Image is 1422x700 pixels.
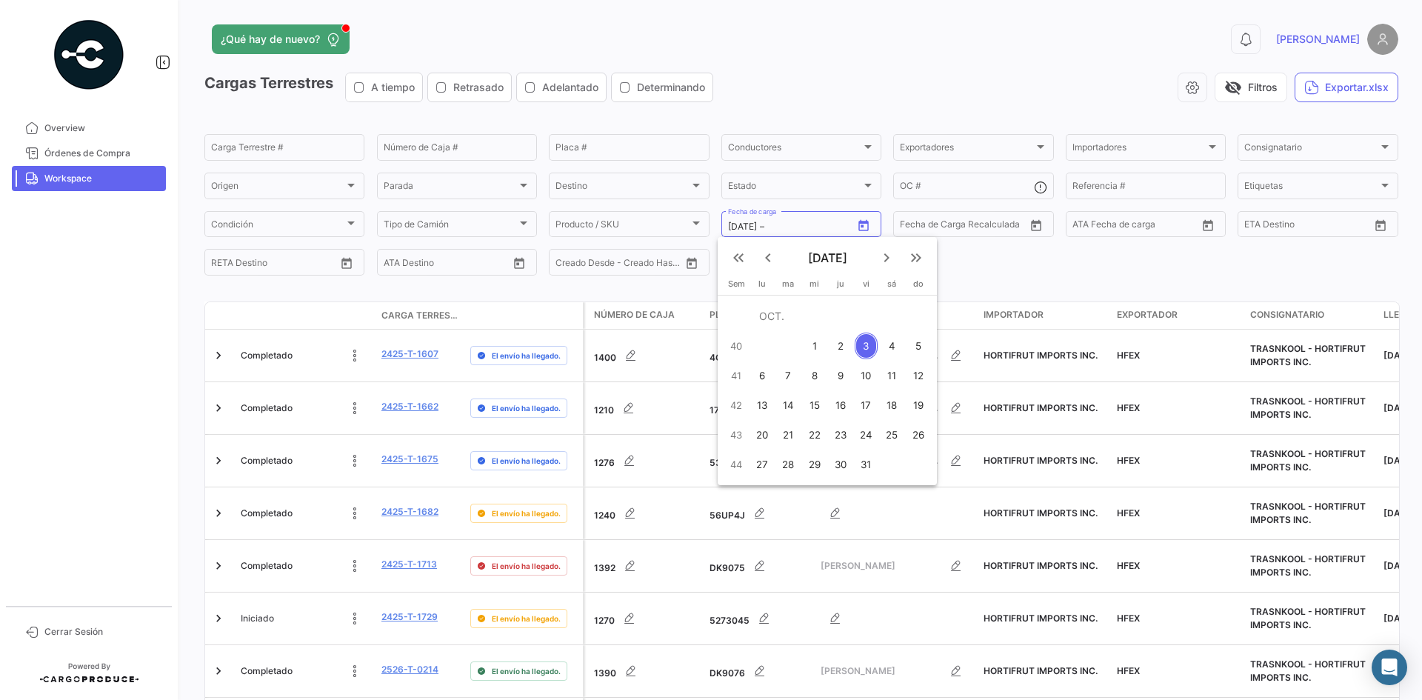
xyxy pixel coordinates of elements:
[837,279,844,289] span: ju
[829,333,852,359] div: 2
[749,301,931,331] td: OCT.
[724,450,749,479] td: 44
[749,420,775,450] button: 20 de octubre de 2025
[907,333,930,359] div: 5
[803,392,827,419] div: 15
[855,362,878,389] div: 10
[1372,650,1407,685] div: Abrir Intercom Messenger
[887,279,896,289] span: sá
[907,392,930,419] div: 19
[775,361,801,390] button: 7 de octubre de 2025
[750,421,773,448] div: 20
[827,450,853,479] button: 30 de octubre de 2025
[879,361,905,390] button: 11 de octubre de 2025
[853,361,879,390] button: 10 de octubre de 2025
[783,250,872,265] span: [DATE]
[803,451,827,478] div: 29
[803,362,827,389] div: 8
[855,392,878,419] div: 17
[775,450,801,479] button: 28 de octubre de 2025
[880,362,904,389] div: 11
[749,361,775,390] button: 6 de octubre de 2025
[880,421,904,448] div: 25
[724,279,749,295] th: Sem
[750,451,773,478] div: 27
[913,279,924,289] span: do
[724,390,749,420] td: 42
[907,421,930,448] div: 26
[730,249,747,267] mat-icon: keyboard_double_arrow_left
[803,333,827,359] div: 1
[827,331,853,361] button: 2 de octubre de 2025
[829,362,852,389] div: 9
[750,362,773,389] div: 6
[801,361,827,390] button: 8 de octubre de 2025
[724,331,749,361] td: 40
[905,331,932,361] button: 5 de octubre de 2025
[782,279,794,289] span: ma
[878,249,895,267] mat-icon: keyboard_arrow_right
[749,390,775,420] button: 13 de octubre de 2025
[810,279,819,289] span: mi
[776,362,800,389] div: 7
[776,421,800,448] div: 21
[775,420,801,450] button: 21 de octubre de 2025
[880,333,904,359] div: 4
[905,390,932,420] button: 19 de octubre de 2025
[801,420,827,450] button: 22 de octubre de 2025
[759,249,777,267] mat-icon: keyboard_arrow_left
[750,392,773,419] div: 13
[855,333,878,359] div: 3
[880,392,904,419] div: 18
[905,420,932,450] button: 26 de octubre de 2025
[829,421,852,448] div: 23
[775,390,801,420] button: 14 de octubre de 2025
[827,361,853,390] button: 9 de octubre de 2025
[853,420,879,450] button: 24 de octubre de 2025
[853,390,879,420] button: 17 de octubre de 2025
[879,390,905,420] button: 18 de octubre de 2025
[829,451,852,478] div: 30
[827,420,853,450] button: 23 de octubre de 2025
[829,392,852,419] div: 16
[801,450,827,479] button: 29 de octubre de 2025
[724,420,749,450] td: 43
[907,249,925,267] mat-icon: keyboard_double_arrow_right
[853,450,879,479] button: 31 de octubre de 2025
[827,390,853,420] button: 16 de octubre de 2025
[801,331,827,361] button: 1 de octubre de 2025
[776,451,800,478] div: 28
[724,361,749,390] td: 41
[776,392,800,419] div: 14
[879,331,905,361] button: 4 de octubre de 2025
[855,451,878,478] div: 31
[879,420,905,450] button: 25 de octubre de 2025
[907,362,930,389] div: 12
[853,331,879,361] button: 3 de octubre de 2025
[801,390,827,420] button: 15 de octubre de 2025
[749,450,775,479] button: 27 de octubre de 2025
[803,421,827,448] div: 22
[758,279,766,289] span: lu
[855,421,878,448] div: 24
[863,279,869,289] span: vi
[905,361,932,390] button: 12 de octubre de 2025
